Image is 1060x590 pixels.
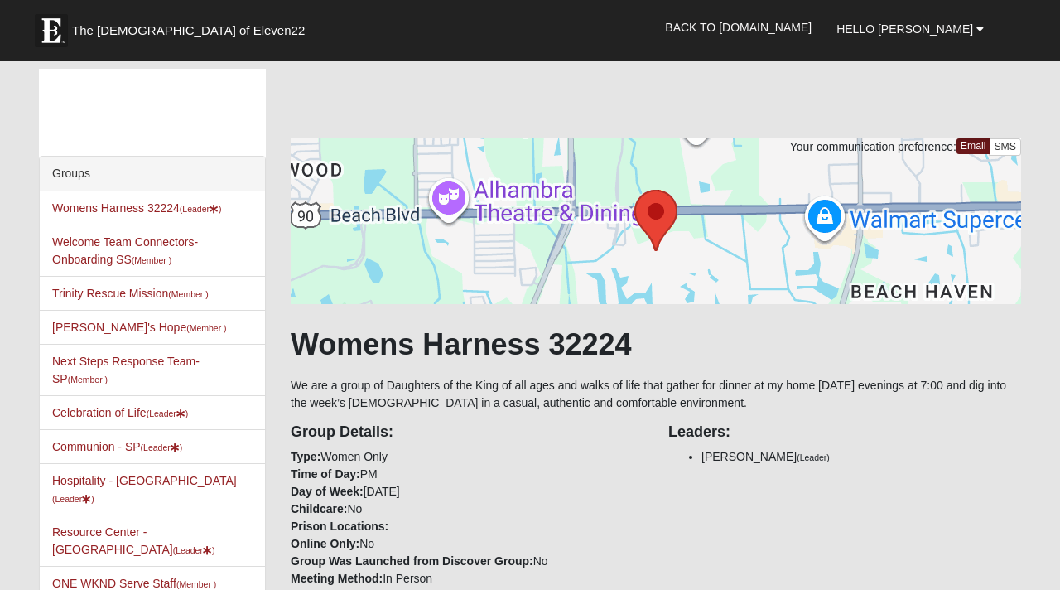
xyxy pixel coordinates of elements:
a: Womens Harness 32224(Leader) [52,201,222,215]
small: (Member ) [186,323,226,333]
strong: Childcare: [291,502,347,515]
small: (Leader) [797,452,830,462]
strong: Prison Locations: [291,520,388,533]
a: Back to [DOMAIN_NAME] [653,7,824,48]
strong: Time of Day: [291,467,360,481]
h4: Group Details: [291,423,643,442]
small: (Leader ) [173,545,215,555]
strong: Online Only: [291,537,359,550]
a: Next Steps Response Team- SP(Member ) [52,355,200,385]
h1: Womens Harness 32224 [291,326,1021,362]
a: Trinity Rescue Mission(Member ) [52,287,209,300]
strong: Day of Week: [291,485,364,498]
a: Welcome Team Connectors- Onboarding SS(Member ) [52,235,198,266]
small: (Leader ) [52,494,94,504]
a: Hospitality - [GEOGRAPHIC_DATA](Leader) [52,474,237,505]
a: Email [956,138,990,154]
small: (Member ) [168,289,208,299]
small: (Leader ) [147,409,189,418]
span: Your communication preference: [790,140,956,153]
small: (Member ) [68,375,108,384]
h4: Leaders: [668,423,1021,442]
span: The [DEMOGRAPHIC_DATA] of Eleven22 [72,22,305,39]
small: (Member ) [132,255,171,265]
img: Eleven22 logo [35,14,68,47]
a: Communion - SP(Leader) [52,440,182,453]
a: Hello [PERSON_NAME] [824,8,996,50]
a: SMS [989,138,1021,156]
strong: Group Was Launched from Discover Group: [291,554,533,568]
li: [PERSON_NAME] [701,448,1021,466]
a: The [DEMOGRAPHIC_DATA] of Eleven22 [26,6,358,47]
small: (Leader ) [180,204,222,214]
a: Resource Center - [GEOGRAPHIC_DATA](Leader) [52,525,214,556]
span: Hello [PERSON_NAME] [836,22,973,36]
strong: Type: [291,450,320,463]
a: [PERSON_NAME]'s Hope(Member ) [52,321,227,334]
div: Groups [40,157,265,191]
a: Celebration of Life(Leader) [52,406,188,419]
small: (Leader ) [141,442,183,452]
